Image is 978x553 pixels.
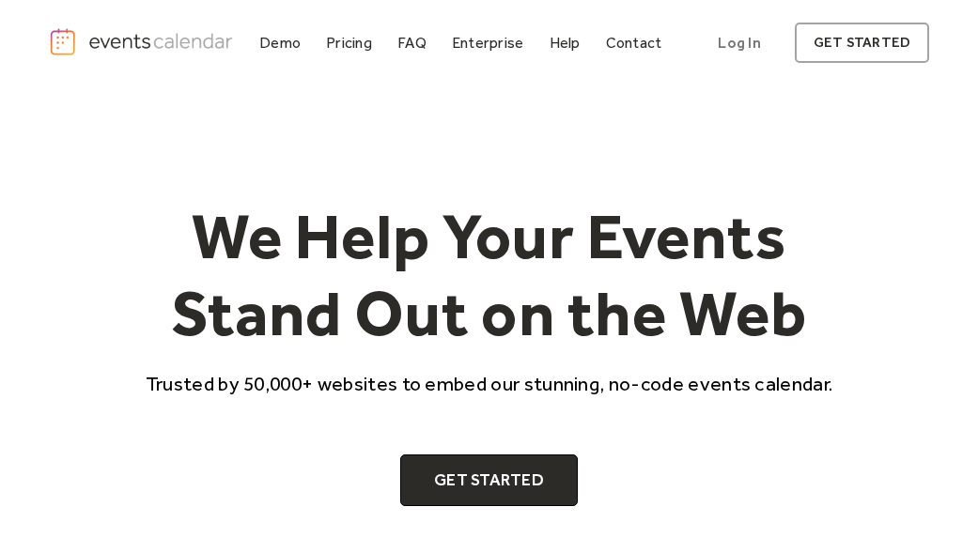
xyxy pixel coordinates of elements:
[49,27,237,56] a: home
[550,38,581,48] div: Help
[400,454,578,507] a: Get Started
[542,30,588,55] a: Help
[452,38,523,48] div: Enterprise
[318,30,380,55] a: Pricing
[252,30,308,55] a: Demo
[795,23,929,63] a: get started
[326,38,372,48] div: Pricing
[129,370,850,397] p: Trusted by 50,000+ websites to embed our stunning, no-code events calendar.
[444,30,531,55] a: Enterprise
[129,198,850,351] h1: We Help Your Events Stand Out on the Web
[606,38,662,48] div: Contact
[699,23,779,63] a: Log In
[259,38,301,48] div: Demo
[397,38,427,48] div: FAQ
[390,30,434,55] a: FAQ
[598,30,670,55] a: Contact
